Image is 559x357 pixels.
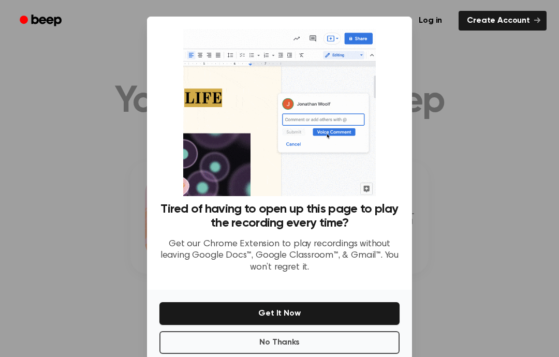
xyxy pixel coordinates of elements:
[159,202,400,230] h3: Tired of having to open up this page to play the recording every time?
[159,239,400,274] p: Get our Chrome Extension to play recordings without leaving Google Docs™, Google Classroom™, & Gm...
[159,331,400,354] button: No Thanks
[12,11,71,31] a: Beep
[408,9,452,33] a: Log in
[183,29,375,196] img: Beep extension in action
[459,11,547,31] a: Create Account
[159,302,400,325] button: Get It Now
